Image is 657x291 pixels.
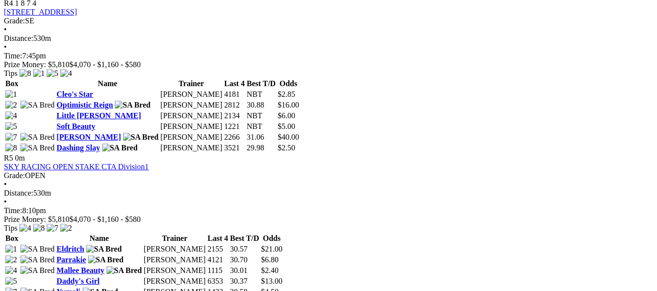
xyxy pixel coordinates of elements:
[56,133,121,141] a: [PERSON_NAME]
[5,79,18,88] span: Box
[60,69,72,78] img: 4
[107,266,142,275] img: SA Bred
[123,133,159,142] img: SA Bred
[143,255,206,265] td: [PERSON_NAME]
[4,180,7,188] span: •
[160,90,223,99] td: [PERSON_NAME]
[5,144,17,152] img: 8
[246,111,276,121] td: NBT
[4,163,149,171] a: SKY RACING OPEN STAKE CTA Division1
[56,79,159,89] th: Name
[20,133,55,142] img: SA Bred
[224,143,245,153] td: 3521
[20,245,55,254] img: SA Bred
[56,101,113,109] a: Optimistic Reign
[56,111,141,120] a: Little [PERSON_NAME]
[56,144,100,152] a: Dashing Slay
[5,255,17,264] img: 2
[70,215,141,223] span: $4,070 - $1,160 - $580
[224,100,245,110] td: 2812
[4,198,7,206] span: •
[143,276,206,286] td: [PERSON_NAME]
[102,144,138,152] img: SA Bred
[20,101,55,109] img: SA Bred
[56,90,93,98] a: Cleo's Star
[160,100,223,110] td: [PERSON_NAME]
[4,34,653,43] div: 530m
[143,234,206,243] th: Trainer
[261,255,279,264] span: $6.80
[5,122,17,131] img: 5
[230,255,260,265] td: 30.70
[20,144,55,152] img: SA Bred
[4,52,22,60] span: Time:
[15,154,25,162] span: 0m
[207,276,229,286] td: 6353
[20,266,55,275] img: SA Bred
[261,234,283,243] th: Odds
[4,154,13,162] span: R5
[4,189,33,197] span: Distance:
[278,122,295,130] span: $5.00
[278,90,295,98] span: $2.85
[56,266,104,274] a: Mallee Beauty
[47,224,58,233] img: 7
[160,122,223,131] td: [PERSON_NAME]
[246,79,276,89] th: Best T/D
[4,8,77,16] a: [STREET_ADDRESS]
[207,266,229,275] td: 1115
[207,234,229,243] th: Last 4
[56,245,84,253] a: Eldritch
[5,101,17,109] img: 2
[19,224,31,233] img: 4
[261,277,283,285] span: $13.00
[246,132,276,142] td: 31.06
[4,206,22,215] span: Time:
[4,215,653,224] div: Prize Money: $5,810
[4,171,25,180] span: Grade:
[207,244,229,254] td: 2155
[246,122,276,131] td: NBT
[5,111,17,120] img: 4
[160,79,223,89] th: Trainer
[143,244,206,254] td: [PERSON_NAME]
[224,122,245,131] td: 1221
[5,245,17,254] img: 1
[277,79,300,89] th: Odds
[4,224,18,232] span: Tips
[4,34,33,42] span: Distance:
[47,69,58,78] img: 5
[5,277,17,286] img: 5
[4,171,653,180] div: OPEN
[4,25,7,34] span: •
[160,143,223,153] td: [PERSON_NAME]
[278,144,295,152] span: $2.50
[20,255,55,264] img: SA Bred
[224,132,245,142] td: 2266
[246,90,276,99] td: NBT
[143,266,206,275] td: [PERSON_NAME]
[230,266,260,275] td: 30.01
[278,133,299,141] span: $40.00
[261,266,279,274] span: $2.40
[60,224,72,233] img: 2
[160,132,223,142] td: [PERSON_NAME]
[4,43,7,51] span: •
[4,206,653,215] div: 8:10pm
[5,133,17,142] img: 7
[4,69,18,77] span: Tips
[19,69,31,78] img: 8
[4,52,653,60] div: 7:45pm
[33,69,45,78] img: 1
[115,101,150,109] img: SA Bred
[56,255,86,264] a: Parrakie
[86,245,122,254] img: SA Bred
[5,90,17,99] img: 1
[224,111,245,121] td: 2134
[224,79,245,89] th: Last 4
[207,255,229,265] td: 4121
[230,244,260,254] td: 30.57
[246,143,276,153] td: 29.98
[230,234,260,243] th: Best T/D
[56,122,95,130] a: Soft Beauty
